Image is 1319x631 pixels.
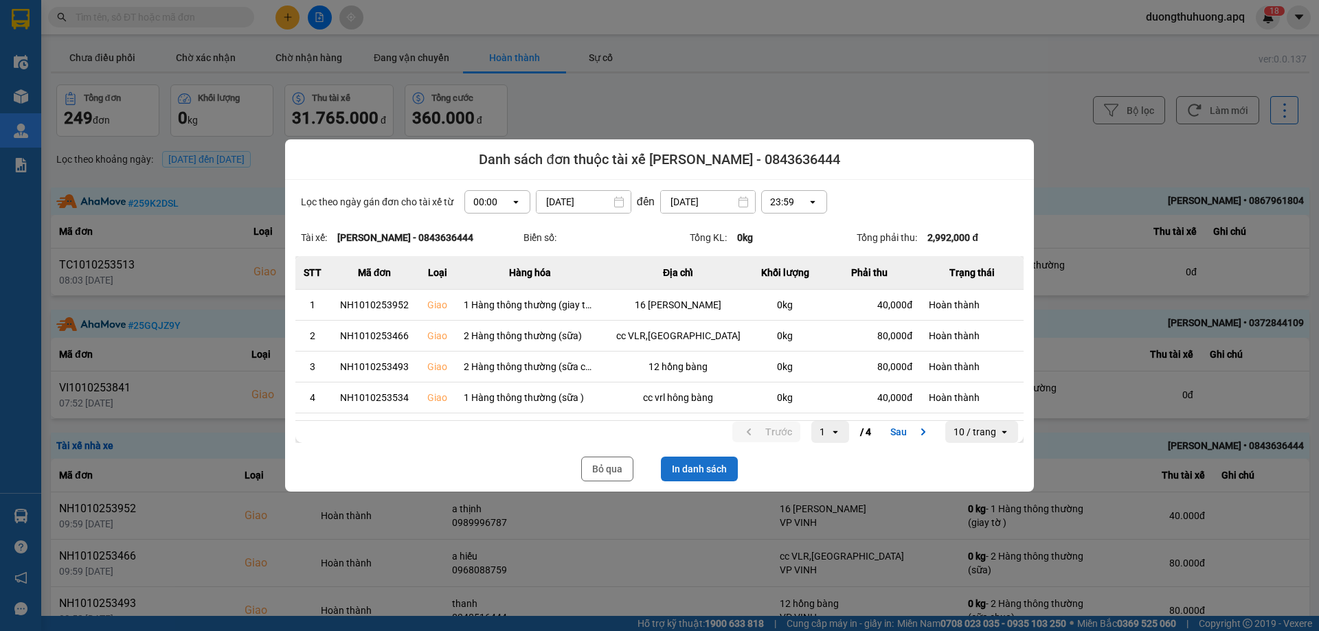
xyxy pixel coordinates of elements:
div: Giao [427,391,447,404]
div: Hoàn thành [929,391,1015,404]
th: Phải thu [818,256,921,290]
div: NH1010253534 [338,391,411,404]
input: Select a date. [537,191,631,213]
span: Danh sách đơn thuộc tài xế [PERSON_NAME] - 0843636444 [479,150,839,169]
svg: open [510,196,521,207]
div: NH1010253493 [338,360,411,374]
div: 2 [304,329,322,343]
div: Hoàn thành [929,360,1015,374]
div: 1 Hàng thông thường (sữa ) [464,391,596,404]
th: Hàng hóa [455,256,604,290]
input: Select a date. [661,191,755,213]
div: 80,000 đ [826,329,912,343]
div: đến [631,193,660,210]
th: STT [295,256,330,290]
strong: 2,992,000 đ [927,232,978,243]
div: 0 kg [760,360,809,374]
svg: open [999,426,1010,437]
input: Selected 23:59. Select a time, 24-hour format. [796,195,797,209]
button: In danh sách [661,457,738,481]
div: 23:59 [770,195,794,209]
div: 1 Hàng thông thường (giay tờ ) [464,298,596,312]
div: 40,000 đ [826,298,912,312]
th: Địa chỉ [604,256,752,290]
th: Mã đơn [330,256,419,290]
div: cc vrl hông bàng [612,391,744,404]
div: Giao [427,329,447,343]
div: 2 Hàng thông thường (sữa chua) [464,360,596,374]
div: 40,000 đ [826,391,912,404]
div: 00:00 [473,195,497,209]
div: Hoàn thành [929,329,1015,343]
button: Bỏ qua [581,457,633,481]
input: Selected 00:00. Select a time, 24-hour format. [499,195,500,209]
div: 3 [304,360,322,374]
th: Khối lượng [752,256,818,290]
div: cc VLR,[GEOGRAPHIC_DATA] [612,329,744,343]
svg: open [830,426,841,437]
button: next page. current page 1 / 4 [882,422,940,442]
div: Tổng KL: [690,230,857,245]
div: 16 [PERSON_NAME] [612,298,744,312]
div: 1 [304,298,322,312]
div: Giao [427,360,447,374]
div: Giao [427,298,447,312]
div: NH1010253952 [338,298,411,312]
div: dialog [285,139,1034,492]
span: / 4 [860,424,871,440]
th: Loại [419,256,455,290]
div: 2 Hàng thông thường (sữa) [464,329,596,343]
div: NH1010253466 [338,329,411,343]
strong: [PERSON_NAME] - 0843636444 [337,232,473,243]
div: Hoàn thành [929,298,1015,312]
input: Selected 10 / trang. [997,425,999,439]
th: Trạng thái [921,256,1024,290]
div: 0 kg [760,329,809,343]
div: 0 kg [760,391,809,404]
svg: open [807,196,818,207]
div: 0 kg [760,298,809,312]
div: Tài xế: [301,230,523,245]
div: 4 [304,391,322,404]
button: previous page. current page 1 / 4 [732,422,800,442]
div: Tổng phải thu: [857,230,1024,245]
div: 1 [820,425,825,439]
div: Biển số: [523,230,690,245]
strong: 0 kg [737,232,753,243]
div: 80,000 đ [826,360,912,374]
div: 12 hồng bàng [612,360,744,374]
div: Lọc theo ngày gán đơn cho tài xế từ [295,190,1024,214]
div: 10 / trang [954,425,996,439]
